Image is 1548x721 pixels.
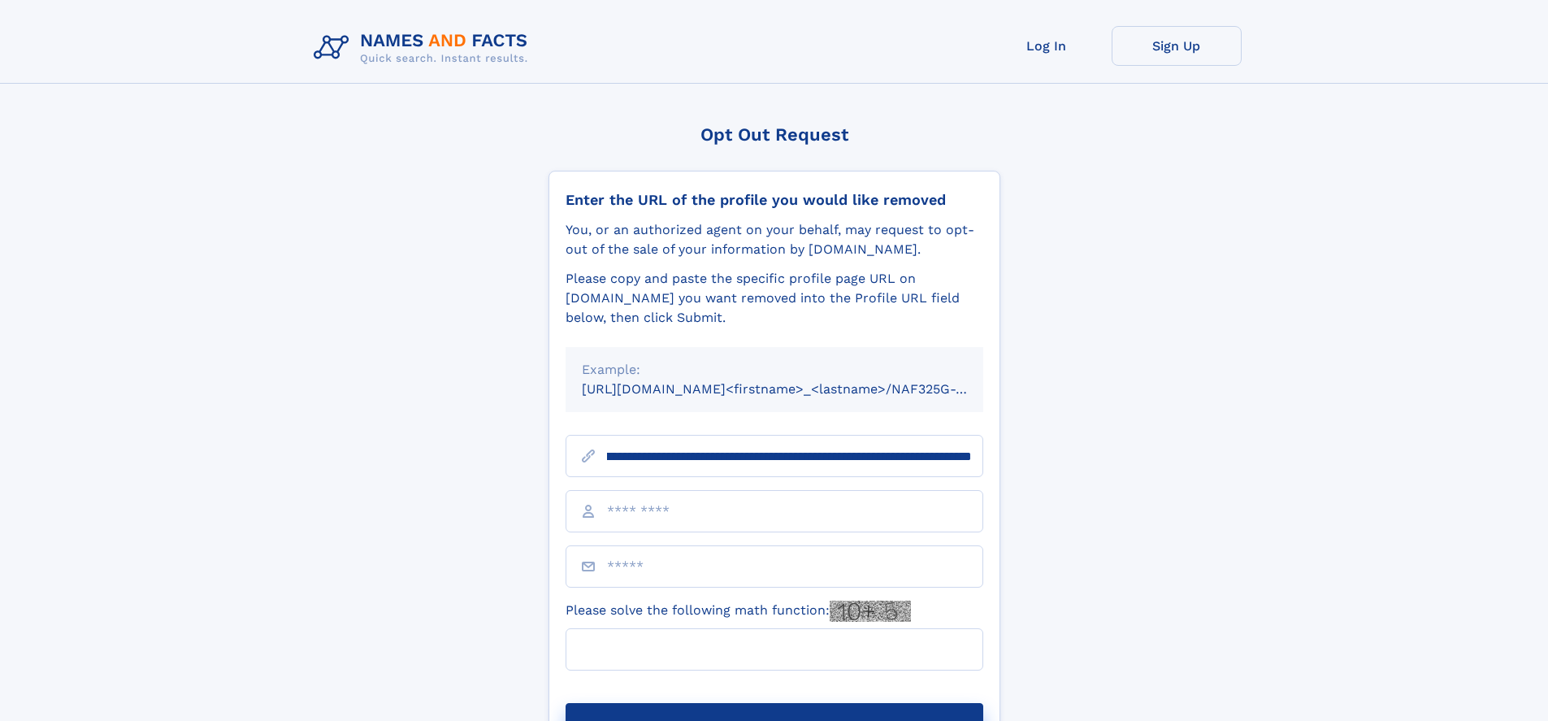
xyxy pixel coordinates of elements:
[566,191,983,209] div: Enter the URL of the profile you would like removed
[307,26,541,70] img: Logo Names and Facts
[1112,26,1242,66] a: Sign Up
[566,601,911,622] label: Please solve the following math function:
[549,124,1000,145] div: Opt Out Request
[582,381,1014,397] small: [URL][DOMAIN_NAME]<firstname>_<lastname>/NAF325G-xxxxxxxx
[582,360,967,380] div: Example:
[566,220,983,259] div: You, or an authorized agent on your behalf, may request to opt-out of the sale of your informatio...
[566,269,983,328] div: Please copy and paste the specific profile page URL on [DOMAIN_NAME] you want removed into the Pr...
[982,26,1112,66] a: Log In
